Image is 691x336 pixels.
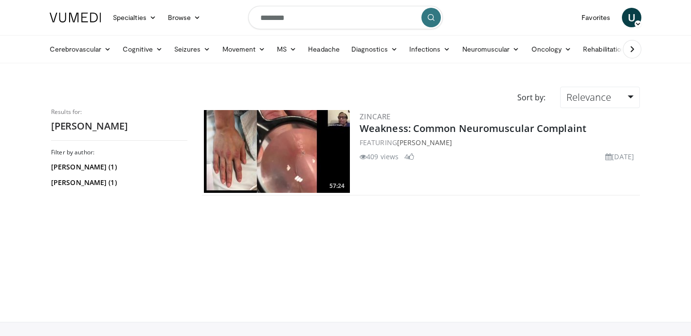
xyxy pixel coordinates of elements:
a: 57:24 [204,110,350,193]
li: [DATE] [605,151,634,162]
img: VuMedi Logo [50,13,101,22]
a: [PERSON_NAME] (1) [51,162,185,172]
a: MS [271,39,302,59]
a: Diagnostics [345,39,403,59]
a: Headache [302,39,345,59]
a: U [622,8,641,27]
div: FEATURING [360,137,638,148]
a: [PERSON_NAME] (1) [51,178,185,187]
span: Relevance [566,91,611,104]
img: 5ef86e88-0e1b-48d6-98a7-580333c25c9b.300x170_q85_crop-smart_upscale.jpg [204,110,350,193]
a: Favorites [576,8,616,27]
h3: Filter by author: [51,149,187,156]
a: Movement [217,39,272,59]
a: [PERSON_NAME] [397,138,452,147]
li: 4 [404,151,414,162]
input: Search topics, interventions [248,6,443,29]
a: Seizures [168,39,217,59]
a: Cerebrovascular [44,39,117,59]
a: Browse [162,8,207,27]
a: Weakness: Common Neuromuscular Complaint [360,122,586,135]
a: Cognitive [117,39,168,59]
h2: [PERSON_NAME] [51,120,187,132]
div: Sort by: [510,87,553,108]
a: Oncology [526,39,578,59]
a: Neuromuscular [456,39,526,59]
a: Infections [403,39,456,59]
p: Results for: [51,108,187,116]
span: 57:24 [327,182,347,190]
a: Specialties [107,8,162,27]
a: Rehabilitation [577,39,631,59]
a: Relevance [560,87,640,108]
a: ZINCARE [360,112,391,121]
li: 409 views [360,151,399,162]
